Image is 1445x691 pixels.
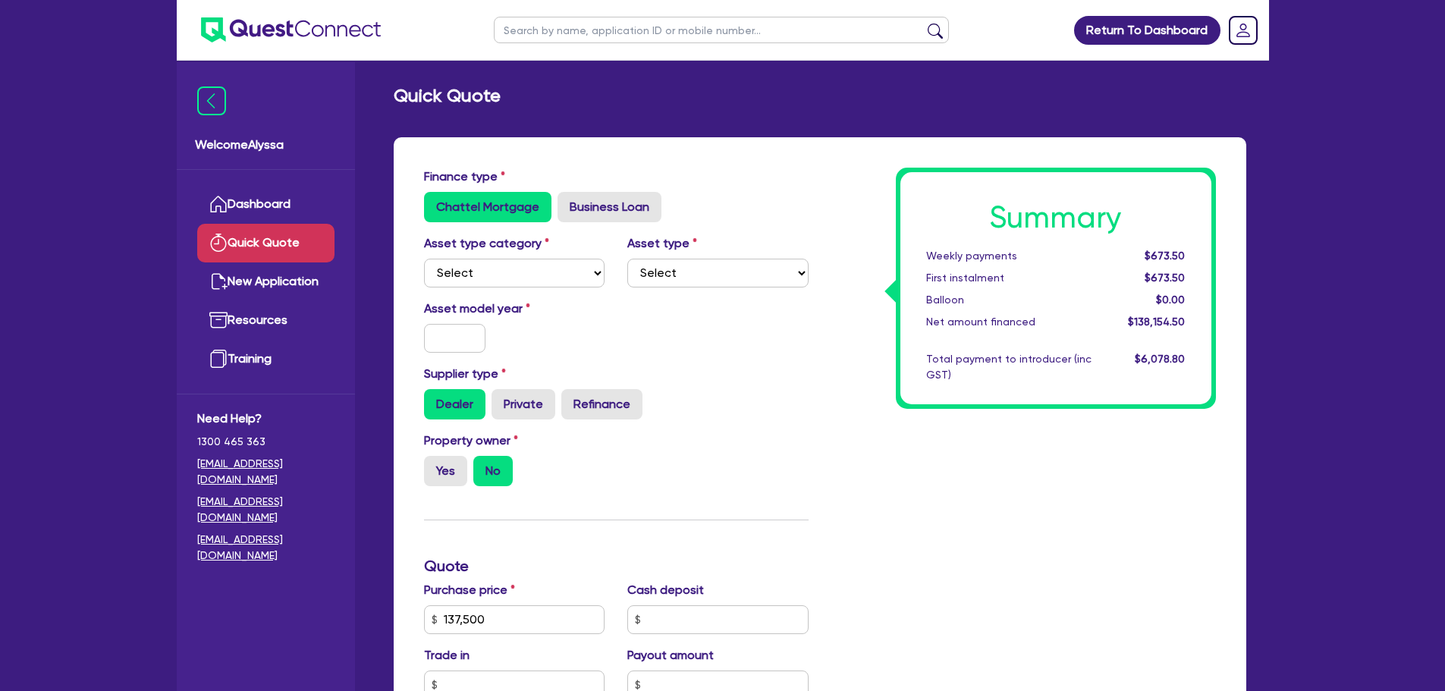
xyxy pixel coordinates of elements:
[195,136,337,154] span: Welcome Alyssa
[561,389,642,419] label: Refinance
[627,581,704,599] label: Cash deposit
[424,581,515,599] label: Purchase price
[424,192,551,222] label: Chattel Mortgage
[197,434,335,450] span: 1300 465 363
[209,234,228,252] img: quick-quote
[197,456,335,488] a: [EMAIL_ADDRESS][DOMAIN_NAME]
[209,311,228,329] img: resources
[627,646,714,664] label: Payout amount
[915,351,1103,383] div: Total payment to introducer (inc GST)
[1128,316,1185,328] span: $138,154.50
[1156,294,1185,306] span: $0.00
[1074,16,1220,45] a: Return To Dashboard
[424,365,506,383] label: Supplier type
[424,432,518,450] label: Property owner
[197,224,335,262] a: Quick Quote
[209,350,228,368] img: training
[627,234,697,253] label: Asset type
[197,532,335,564] a: [EMAIL_ADDRESS][DOMAIN_NAME]
[915,314,1103,330] div: Net amount financed
[197,340,335,378] a: Training
[915,270,1103,286] div: First instalment
[558,192,661,222] label: Business Loan
[926,199,1186,236] h1: Summary
[197,494,335,526] a: [EMAIL_ADDRESS][DOMAIN_NAME]
[1135,353,1185,365] span: $6,078.80
[473,456,513,486] label: No
[413,300,617,318] label: Asset model year
[201,17,381,42] img: quest-connect-logo-blue
[1224,11,1263,50] a: Dropdown toggle
[209,272,228,291] img: new-application
[424,389,485,419] label: Dealer
[394,85,501,107] h2: Quick Quote
[424,168,505,186] label: Finance type
[915,248,1103,264] div: Weekly payments
[197,301,335,340] a: Resources
[1145,250,1185,262] span: $673.50
[424,234,549,253] label: Asset type category
[197,86,226,115] img: icon-menu-close
[915,292,1103,308] div: Balloon
[424,557,809,575] h3: Quote
[197,410,335,428] span: Need Help?
[197,185,335,224] a: Dashboard
[494,17,949,43] input: Search by name, application ID or mobile number...
[424,456,467,486] label: Yes
[492,389,555,419] label: Private
[424,646,470,664] label: Trade in
[1145,272,1185,284] span: $673.50
[197,262,335,301] a: New Application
